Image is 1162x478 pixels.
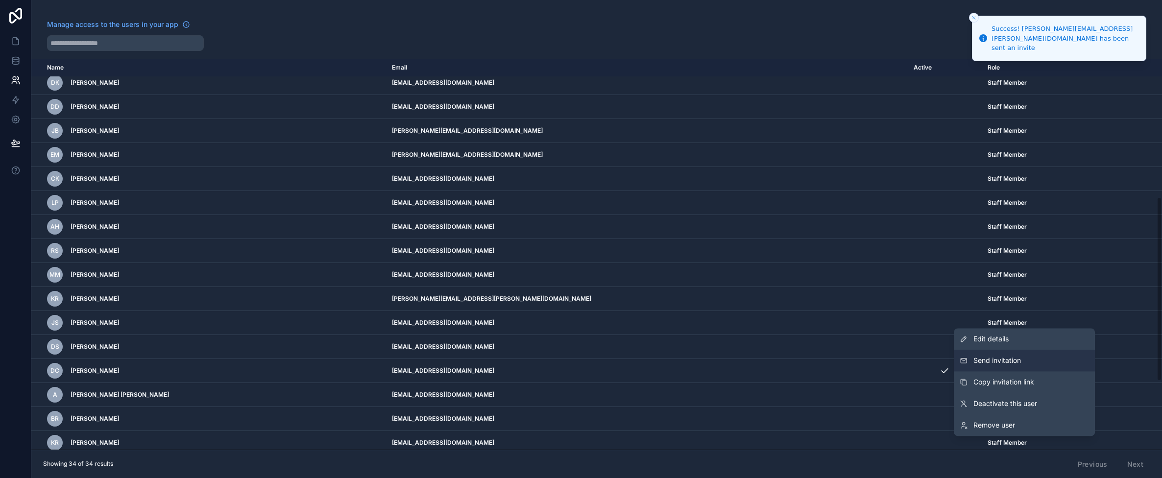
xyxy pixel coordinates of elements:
span: RS [51,247,59,255]
span: [PERSON_NAME] [71,415,119,423]
td: [EMAIL_ADDRESS][DOMAIN_NAME] [386,167,908,191]
span: Manage access to the users in your app [47,20,178,29]
span: [PERSON_NAME] [71,367,119,375]
button: Close toast [969,13,979,23]
th: Email [386,59,908,77]
span: [PERSON_NAME] [71,295,119,303]
td: [PERSON_NAME][EMAIL_ADDRESS][DOMAIN_NAME] [386,143,908,167]
span: Staff Member [988,103,1027,111]
th: Name [31,59,386,77]
span: [PERSON_NAME] [71,439,119,447]
span: [PERSON_NAME] [71,199,119,207]
span: BR [51,415,59,423]
td: [EMAIL_ADDRESS][DOMAIN_NAME] [386,95,908,119]
a: Manage access to the users in your app [47,20,190,29]
div: Success! [PERSON_NAME][EMAIL_ADDRESS][PERSON_NAME][DOMAIN_NAME] has been sent an invite [992,24,1138,53]
td: [PERSON_NAME][EMAIL_ADDRESS][DOMAIN_NAME] [386,119,908,143]
span: Staff Member [988,127,1027,135]
span: Staff Member [988,247,1027,255]
span: [PERSON_NAME] [71,103,119,111]
span: [PERSON_NAME] [71,271,119,279]
span: Copy invitation link [973,377,1034,387]
span: Send invitation [973,356,1021,365]
span: Staff Member [988,223,1027,231]
span: Staff Member [988,295,1027,303]
td: [EMAIL_ADDRESS][DOMAIN_NAME] [386,383,908,407]
span: [PERSON_NAME] [71,127,119,135]
td: [PERSON_NAME][EMAIL_ADDRESS][PERSON_NAME][DOMAIN_NAME] [386,287,908,311]
td: [EMAIL_ADDRESS][DOMAIN_NAME] [386,311,908,335]
th: Active [908,59,982,77]
span: [PERSON_NAME] [71,343,119,351]
td: [EMAIL_ADDRESS][DOMAIN_NAME] [386,431,908,455]
span: Remove user [973,420,1015,430]
span: Staff Member [988,79,1027,87]
span: Deactivate this user [973,399,1037,408]
span: Edit details [973,334,1009,344]
td: [EMAIL_ADDRESS][DOMAIN_NAME] [386,335,908,359]
span: KR [51,295,59,303]
span: Staff Member [988,175,1027,183]
th: Role [982,59,1109,77]
span: DC [50,367,59,375]
td: [EMAIL_ADDRESS][DOMAIN_NAME] [386,239,908,263]
td: [EMAIL_ADDRESS][DOMAIN_NAME] [386,71,908,95]
span: [PERSON_NAME] [71,319,119,327]
span: Staff Member [988,319,1027,327]
div: scrollable content [31,59,1162,450]
span: [PERSON_NAME] [71,247,119,255]
a: Deactivate this user [954,393,1095,414]
span: Staff Member [988,271,1027,279]
span: MM [49,271,60,279]
span: AH [50,223,59,231]
span: CK [51,175,59,183]
span: LP [51,199,59,207]
td: [EMAIL_ADDRESS][DOMAIN_NAME] [386,191,908,215]
span: JS [51,319,59,327]
button: Send invitation [954,350,1095,371]
span: DK [51,79,59,87]
span: DS [51,343,59,351]
span: [PERSON_NAME] [71,223,119,231]
span: Staff Member [988,439,1027,447]
a: Remove user [954,414,1095,436]
span: [PERSON_NAME] [71,79,119,87]
span: Staff Member [988,199,1027,207]
span: Showing 34 of 34 results [43,460,113,468]
td: [EMAIL_ADDRESS][DOMAIN_NAME] [386,359,908,383]
td: [EMAIL_ADDRESS][DOMAIN_NAME] [386,263,908,287]
span: [PERSON_NAME] [71,175,119,183]
button: Copy invitation link [954,371,1095,393]
span: [PERSON_NAME] [PERSON_NAME] [71,391,169,399]
span: A [53,391,57,399]
span: EM [50,151,59,159]
td: [EMAIL_ADDRESS][DOMAIN_NAME] [386,215,908,239]
span: Staff Member [988,151,1027,159]
span: JB [51,127,59,135]
span: KR [51,439,59,447]
span: DD [50,103,59,111]
td: [EMAIL_ADDRESS][DOMAIN_NAME] [386,407,908,431]
span: [PERSON_NAME] [71,151,119,159]
a: Edit details [954,328,1095,350]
